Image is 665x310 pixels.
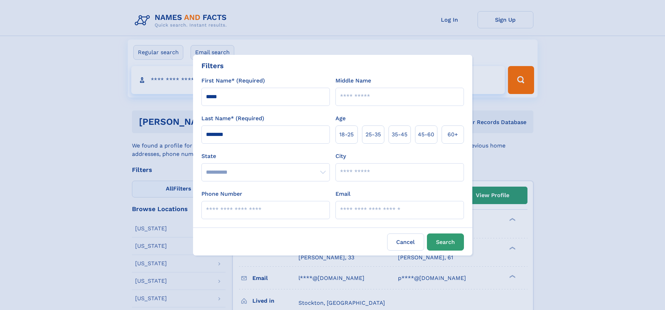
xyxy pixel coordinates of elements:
[365,130,381,139] span: 25‑35
[335,114,346,123] label: Age
[335,152,346,160] label: City
[387,233,424,251] label: Cancel
[201,190,242,198] label: Phone Number
[201,114,264,123] label: Last Name* (Required)
[201,152,330,160] label: State
[201,60,224,71] div: Filters
[201,77,265,85] label: First Name* (Required)
[335,77,371,85] label: Middle Name
[448,130,458,139] span: 60+
[335,190,350,198] label: Email
[339,130,354,139] span: 18‑25
[427,233,464,251] button: Search
[392,130,407,139] span: 35‑45
[418,130,434,139] span: 45‑60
